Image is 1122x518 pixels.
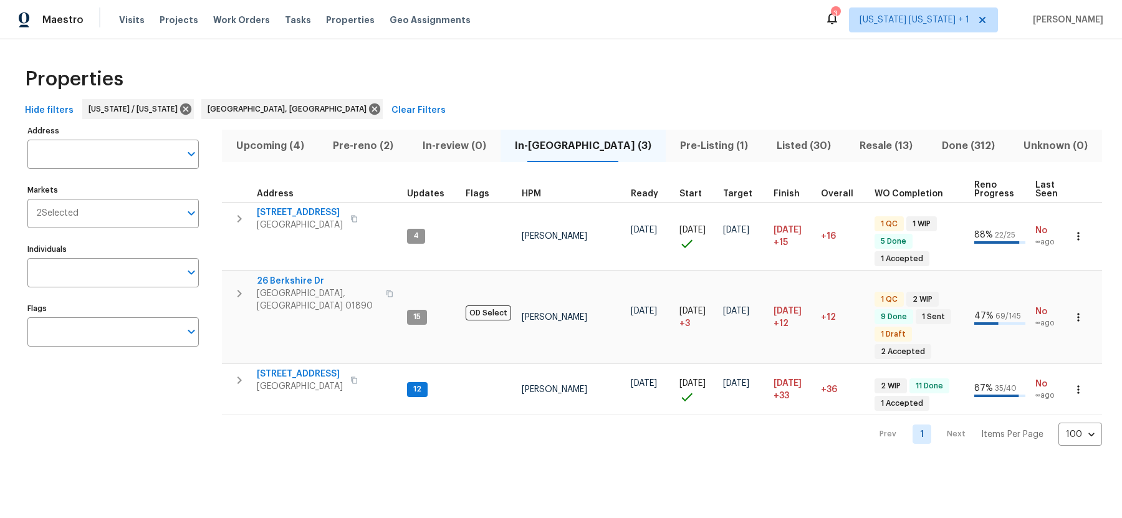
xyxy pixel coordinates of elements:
span: In-[GEOGRAPHIC_DATA] (3) [508,137,658,155]
span: Done (312) [935,137,1002,155]
button: Open [183,145,200,163]
span: [STREET_ADDRESS] [257,206,343,219]
button: Clear Filters [386,99,451,122]
span: 2 WIP [908,294,937,305]
span: +36 [821,385,837,394]
span: 5 Done [876,236,911,247]
span: 69 / 145 [995,312,1021,320]
span: 1 Accepted [876,398,928,409]
span: Target [723,189,752,198]
span: Pre-reno (2) [326,137,400,155]
span: [DATE] [774,379,802,388]
span: 1 Sent [917,312,950,322]
span: Updates [407,189,444,198]
span: 87 % [974,384,993,393]
span: Listed (30) [770,137,838,155]
span: No [1035,378,1069,390]
span: [GEOGRAPHIC_DATA], [GEOGRAPHIC_DATA] [208,103,372,115]
span: 2 WIP [876,381,906,391]
span: ∞ ago [1035,237,1069,247]
span: 1 Draft [876,329,911,340]
span: 12 [408,384,426,395]
td: Scheduled to finish 12 day(s) late [769,271,816,363]
span: 2 Accepted [876,347,930,357]
span: 1 QC [876,219,903,229]
span: No [1035,305,1069,318]
span: +15 [774,236,788,249]
span: [PERSON_NAME] [522,385,587,394]
span: Hide filters [25,103,74,118]
div: Earliest renovation start date (first business day after COE or Checkout) [631,189,669,198]
span: [US_STATE] / [US_STATE] [89,103,183,115]
td: Project started on time [674,364,718,415]
label: Address [27,127,199,135]
td: Project started on time [674,202,718,271]
span: Work Orders [213,14,270,26]
span: Clear Filters [391,103,446,118]
span: Unknown (0) [1017,137,1095,155]
span: 47 % [974,312,994,320]
span: Last Seen [1035,181,1058,198]
span: [PERSON_NAME] [522,232,587,241]
span: [DATE] [723,307,749,315]
span: [PERSON_NAME] [1028,14,1103,26]
label: Individuals [27,246,199,253]
td: Scheduled to finish 15 day(s) late [769,202,816,271]
span: +16 [821,232,836,241]
span: 2 Selected [36,208,79,219]
span: 4 [408,231,424,241]
span: ∞ ago [1035,390,1069,401]
button: Open [183,323,200,340]
td: Project started 3 days late [674,271,718,363]
a: Goto page 1 [913,424,931,444]
span: 22 / 25 [995,231,1015,239]
span: Properties [326,14,375,26]
span: Address [257,189,294,198]
span: OD Select [466,305,511,320]
span: Properties [25,73,123,85]
td: Scheduled to finish 33 day(s) late [769,364,816,415]
span: [DATE] [631,307,657,315]
span: [DATE] [631,226,657,234]
span: +12 [821,313,836,322]
span: 9 Done [876,312,912,322]
span: [DATE] [631,379,657,388]
button: Open [183,204,200,222]
span: In-review (0) [415,137,492,155]
p: Items Per Page [981,428,1043,441]
nav: Pagination Navigation [868,423,1102,446]
span: 1 Accepted [876,254,928,264]
span: ∞ ago [1035,318,1069,329]
span: [DATE] [774,226,802,234]
span: Start [679,189,702,198]
span: [DATE] [774,307,802,315]
span: WO Completion [875,189,943,198]
span: 11 Done [911,381,948,391]
div: 100 [1058,418,1102,451]
div: Projected renovation finish date [774,189,811,198]
span: Geo Assignments [390,14,471,26]
div: Days past target finish date [821,189,865,198]
label: Flags [27,305,199,312]
span: + 3 [679,317,690,330]
td: 12 day(s) past target finish date [816,271,870,363]
span: [US_STATE] [US_STATE] + 1 [860,14,969,26]
span: 1 WIP [908,219,936,229]
span: [DATE] [679,379,706,388]
span: +33 [774,390,789,402]
span: [DATE] [679,226,706,234]
div: Target renovation project end date [723,189,764,198]
div: 3 [831,7,840,20]
div: [US_STATE] / [US_STATE] [82,99,194,119]
span: [DATE] [679,307,706,315]
span: Flags [466,189,489,198]
span: 88 % [974,231,993,239]
button: Open [183,264,200,281]
span: Finish [774,189,800,198]
span: [GEOGRAPHIC_DATA] [257,219,343,231]
span: Projects [160,14,198,26]
span: Visits [119,14,145,26]
span: 35 / 40 [995,385,1017,392]
span: Resale (13) [853,137,919,155]
span: +12 [774,317,789,330]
